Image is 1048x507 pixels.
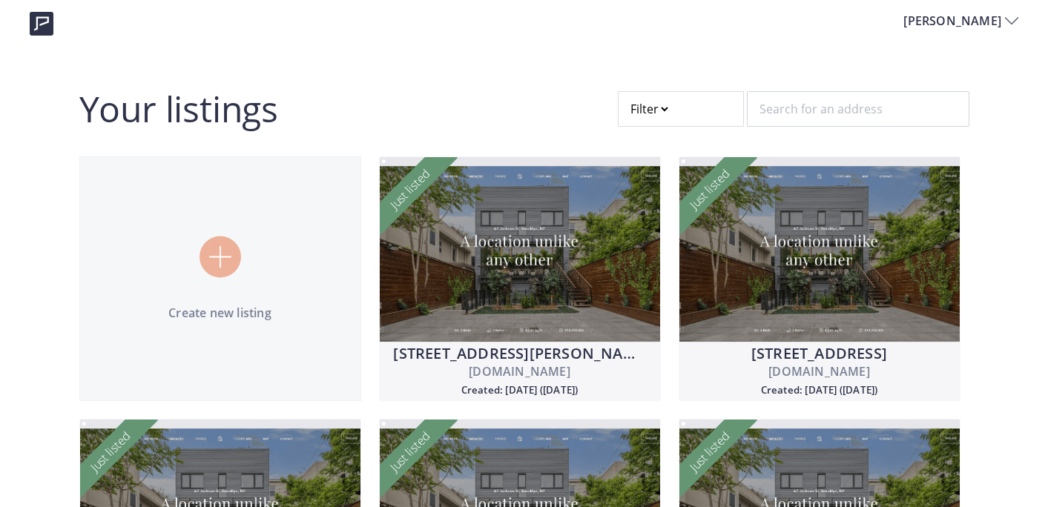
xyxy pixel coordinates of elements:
input: Search for an address [747,91,969,127]
a: Create new listing [79,156,361,401]
h2: Your listings [79,91,278,127]
p: Create new listing [80,304,360,322]
span: [PERSON_NAME] [903,12,1005,30]
img: logo [30,12,53,36]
